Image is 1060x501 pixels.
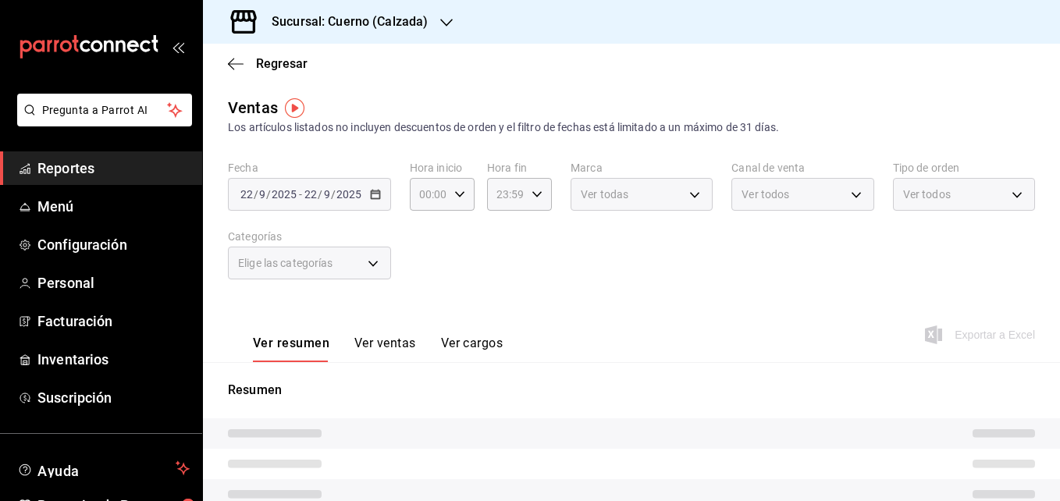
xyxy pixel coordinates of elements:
[228,162,391,173] label: Fecha
[742,187,789,202] span: Ver todos
[410,162,475,173] label: Hora inicio
[581,187,628,202] span: Ver todas
[37,387,190,408] span: Suscripción
[259,12,428,31] h3: Sucursal: Cuerno (Calzada)
[323,188,331,201] input: --
[17,94,192,126] button: Pregunta a Parrot AI
[299,188,302,201] span: -
[331,188,336,201] span: /
[240,188,254,201] input: --
[228,231,391,242] label: Categorías
[42,102,168,119] span: Pregunta a Parrot AI
[37,272,190,293] span: Personal
[37,349,190,370] span: Inventarios
[256,56,308,71] span: Regresar
[253,336,329,362] button: Ver resumen
[266,188,271,201] span: /
[254,188,258,201] span: /
[37,311,190,332] span: Facturación
[228,96,278,119] div: Ventas
[228,119,1035,136] div: Los artículos listados no incluyen descuentos de orden y el filtro de fechas está limitado a un m...
[37,196,190,217] span: Menú
[285,98,304,118] img: Tooltip marker
[318,188,322,201] span: /
[731,162,873,173] label: Canal de venta
[304,188,318,201] input: --
[228,56,308,71] button: Regresar
[354,336,416,362] button: Ver ventas
[441,336,503,362] button: Ver cargos
[37,459,169,478] span: Ayuda
[903,187,951,202] span: Ver todos
[271,188,297,201] input: ----
[336,188,362,201] input: ----
[253,336,503,362] div: navigation tabs
[571,162,713,173] label: Marca
[228,381,1035,400] p: Resumen
[893,162,1035,173] label: Tipo de orden
[37,158,190,179] span: Reportes
[37,234,190,255] span: Configuración
[238,255,333,271] span: Elige las categorías
[258,188,266,201] input: --
[487,162,552,173] label: Hora fin
[172,41,184,53] button: open_drawer_menu
[11,113,192,130] a: Pregunta a Parrot AI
